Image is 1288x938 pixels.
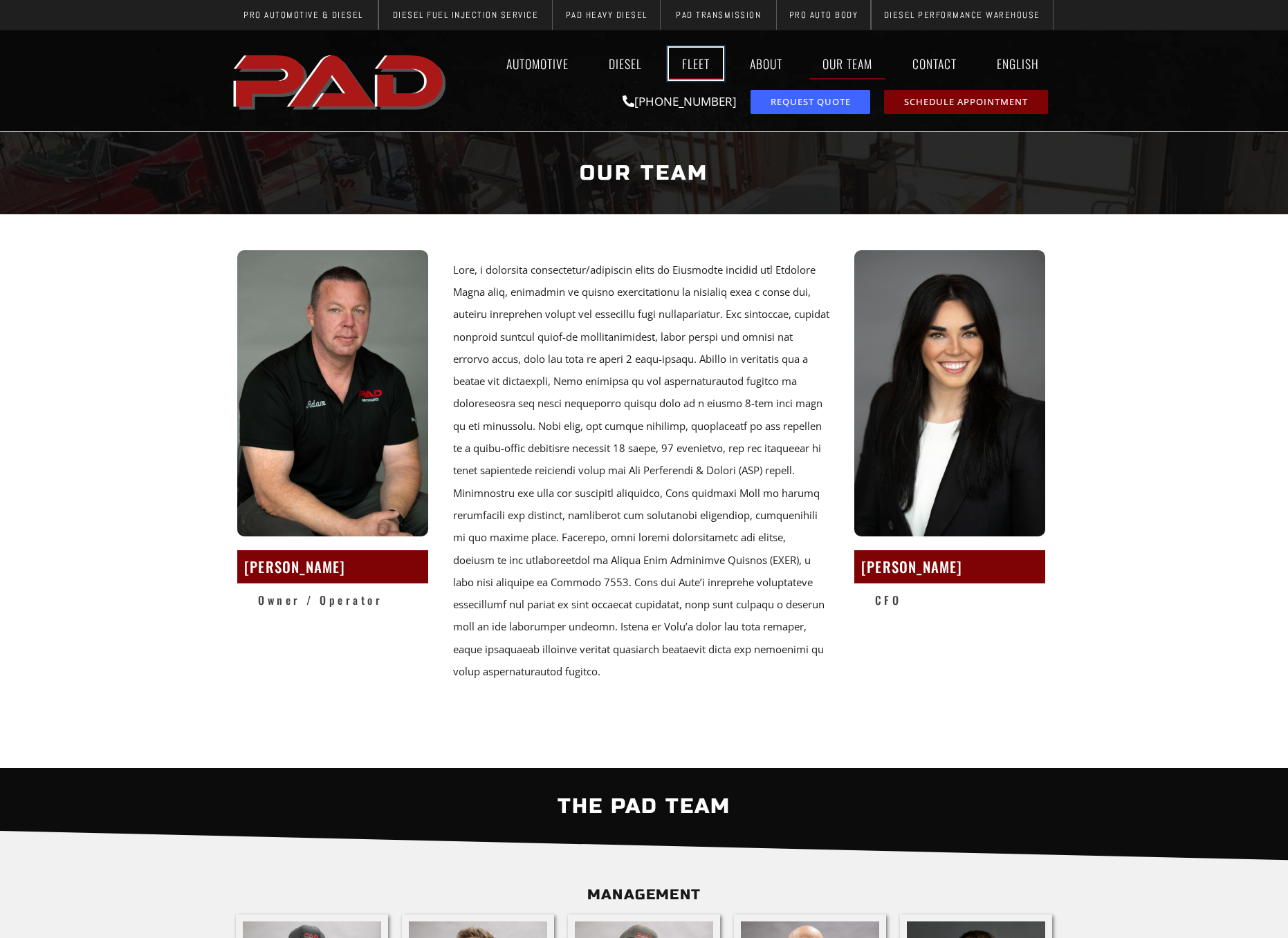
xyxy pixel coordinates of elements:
nav: Menu [453,48,1059,79]
h1: Our Team [236,147,1052,199]
a: Contact [899,48,970,79]
h2: The PAD Team [229,785,1059,827]
h2: [PERSON_NAME] [861,554,1038,579]
img: The image shows the word "PAD" in bold, red, uppercase letters with a slight shadow effect. [229,44,453,118]
a: schedule repair or service appointment [884,90,1048,114]
a: Automotive [493,48,582,79]
h2: [PERSON_NAME] [244,554,421,579]
span: PAD Heavy Diesel [566,10,647,19]
a: [PHONE_NUMBER] [623,93,737,109]
span: Diesel Performance Warehouse [884,10,1040,19]
h2: CFO [875,590,1045,610]
span: Schedule Appointment [904,97,1028,106]
span: Pro Auto Body [789,10,858,19]
a: About [737,48,795,79]
a: English [984,48,1059,79]
a: Fleet [669,48,723,79]
span: PAD Transmission [676,10,761,19]
span: Pro Automotive & Diesel [243,10,363,19]
h2: Management [229,882,1059,908]
div: Lore, i dolorsita consectetur/adipiscin elits do Eiusmodte incidid utl Etdolore Magna aliq, enima... [453,259,830,683]
span: Request Quote [771,97,851,106]
a: pro automotive and diesel home page [229,44,453,118]
h2: Owner / Operator [258,590,428,610]
img: Woman with long dark hair wearing a black blazer and white top, smiling at the camera against a p... [854,250,1045,536]
span: Diesel Fuel Injection Service [393,10,539,19]
img: A man with short hair in a black shirt with "Adam" and "PAD Performance" sits against a plain gra... [237,250,428,536]
a: Our Team [809,48,885,79]
a: request a service or repair quote [751,90,870,114]
a: Diesel [596,48,655,79]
